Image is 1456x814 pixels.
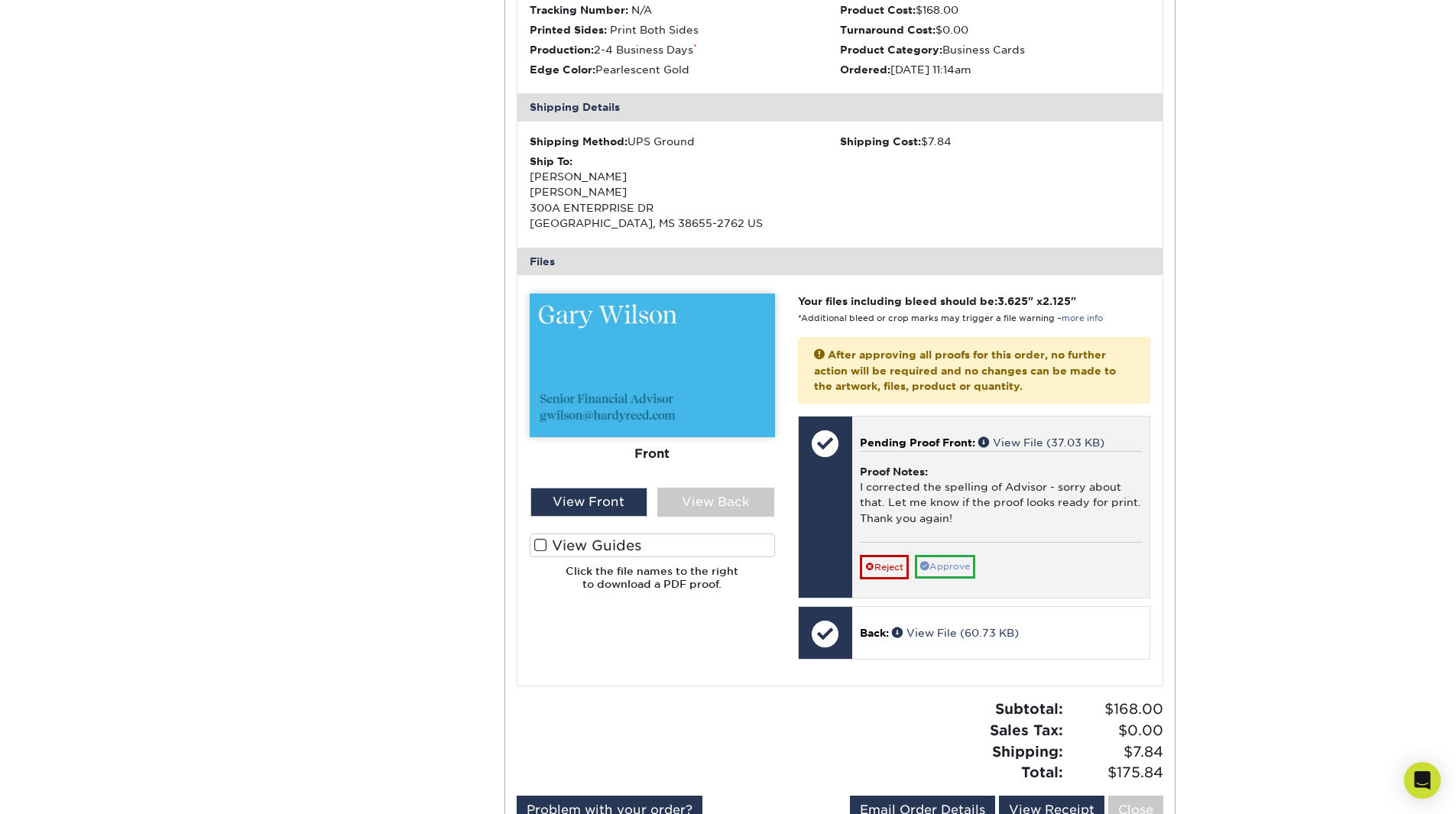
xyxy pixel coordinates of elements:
[530,488,647,517] div: View Front
[517,248,1163,275] div: Files
[798,295,1076,307] strong: Your files including bleed should be: " x "
[992,743,1063,760] strong: Shipping:
[530,154,840,232] div: [PERSON_NAME] [PERSON_NAME] 300A ENTERPRISE DR [GEOGRAPHIC_DATA], MS 38655-2762 US
[530,42,840,57] li: 2-4 Business Days
[990,722,1063,738] strong: Sales Tax:
[1068,762,1163,783] span: $175.84
[840,135,921,148] strong: Shipping Cost:
[840,42,1150,57] li: Business Cards
[530,134,840,149] div: UPS Ground
[915,555,975,579] a: Approve
[530,24,607,36] strong: Printed Sides:
[530,565,775,602] h6: Click the file names to the right to download a PDF proof.
[798,313,1103,323] small: *Additional bleed or crop marks may trigger a file warning –
[892,627,1019,639] a: View File (60.73 KB)
[530,155,572,167] strong: Ship To:
[530,63,595,76] strong: Edge Color:
[814,349,1116,392] strong: After approving all proofs for this order, no further action will be required and no changes can ...
[1068,699,1163,720] span: $168.00
[1062,313,1103,323] a: more info
[840,134,1150,149] div: $7.84
[1404,762,1441,799] div: Open Intercom Messenger
[840,63,890,76] strong: Ordered:
[840,2,1150,18] li: $168.00
[840,44,942,56] strong: Product Category:
[860,465,928,478] strong: Proof Notes:
[1021,764,1063,780] strong: Total:
[517,93,1163,121] div: Shipping Details
[860,451,1142,542] div: I corrected the spelling of Advisor - sorry about that. Let me know if the proof looks ready for ...
[840,4,916,16] strong: Product Cost:
[997,295,1028,307] span: 3.625
[610,24,699,36] span: Print Both Sides
[860,627,889,639] span: Back:
[530,62,840,77] li: Pearlescent Gold
[1068,720,1163,741] span: $0.00
[4,767,130,809] iframe: Google Customer Reviews
[840,22,1150,37] li: $0.00
[860,436,975,449] span: Pending Proof Front:
[530,4,628,16] strong: Tracking Number:
[995,700,1063,717] strong: Subtotal:
[840,24,936,36] strong: Turnaround Cost:
[530,437,775,471] div: Front
[1043,295,1071,307] span: 2.125
[657,488,774,517] div: View Back
[530,44,594,56] strong: Production:
[840,62,1150,77] li: [DATE] 11:14am
[530,533,775,557] label: View Guides
[978,436,1104,449] a: View File (37.03 KB)
[860,555,909,579] a: Reject
[631,4,652,16] span: N/A
[1068,741,1163,763] span: $7.84
[530,135,627,148] strong: Shipping Method:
